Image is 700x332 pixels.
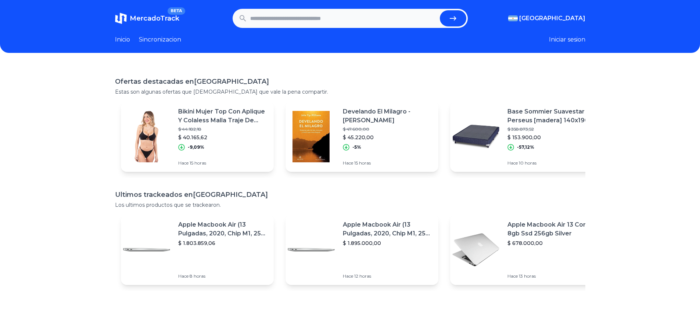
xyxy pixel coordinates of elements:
[188,144,204,150] p: -9,09%
[508,15,518,21] img: Argentina
[507,239,597,247] p: $ 678.000,00
[450,224,502,275] img: Featured image
[450,101,603,172] a: Featured imageBase Sommier Suavestar Perseus [madera] 140x190$ 358.873,52$ 153.900,00-57,12%Hace ...
[121,101,274,172] a: Featured imageBikini Mujer Top Con Aplique Y Colaless Malla Traje De Baño$ 44.182,18$ 40.165,62-9...
[507,134,597,141] p: $ 153.900,00
[168,7,185,15] span: BETA
[507,220,597,238] p: Apple Macbook Air 13 Core I5 8gb Ssd 256gb Silver
[115,12,127,24] img: MercadoTrack
[178,273,268,279] p: Hace 8 horas
[121,111,172,162] img: Featured image
[450,214,603,285] a: Featured imageApple Macbook Air 13 Core I5 8gb Ssd 256gb Silver$ 678.000,00Hace 13 horas
[507,273,597,279] p: Hace 13 horas
[121,214,274,285] a: Featured imageApple Macbook Air (13 Pulgadas, 2020, Chip M1, 256 Gb De Ssd, 8 Gb De Ram) - Plata$...
[343,126,432,132] p: $ 47.600,00
[121,224,172,275] img: Featured image
[286,101,438,172] a: Featured imageDevelando El Milagro - [PERSON_NAME]$ 47.600,00$ 45.220,00-5%Hace 15 horas
[115,201,585,209] p: Los ultimos productos que se trackearon.
[178,160,268,166] p: Hace 15 horas
[286,214,438,285] a: Featured imageApple Macbook Air (13 Pulgadas, 2020, Chip M1, 256 Gb De Ssd, 8 Gb De Ram) - Plata$...
[286,111,337,162] img: Featured image
[115,35,130,44] a: Inicio
[517,144,534,150] p: -57,12%
[115,88,585,95] p: Estas son algunas ofertas que [DEMOGRAPHIC_DATA] que vale la pena compartir.
[178,107,268,125] p: Bikini Mujer Top Con Aplique Y Colaless Malla Traje De Baño
[343,134,432,141] p: $ 45.220,00
[352,144,361,150] p: -5%
[178,134,268,141] p: $ 40.165,62
[115,12,179,24] a: MercadoTrackBETA
[139,35,181,44] a: Sincronizacion
[508,14,585,23] button: [GEOGRAPHIC_DATA]
[507,160,597,166] p: Hace 10 horas
[178,126,268,132] p: $ 44.182,18
[343,273,432,279] p: Hace 12 horas
[519,14,585,23] span: [GEOGRAPHIC_DATA]
[286,224,337,275] img: Featured image
[343,239,432,247] p: $ 1.895.000,00
[178,220,268,238] p: Apple Macbook Air (13 Pulgadas, 2020, Chip M1, 256 Gb De Ssd, 8 Gb De Ram) - Plata
[549,35,585,44] button: Iniciar sesion
[507,126,597,132] p: $ 358.873,52
[343,160,432,166] p: Hace 15 horas
[115,190,585,200] h1: Ultimos trackeados en [GEOGRAPHIC_DATA]
[178,239,268,247] p: $ 1.803.859,06
[343,220,432,238] p: Apple Macbook Air (13 Pulgadas, 2020, Chip M1, 256 Gb De Ssd, 8 Gb De Ram) - Plata
[450,111,502,162] img: Featured image
[115,76,585,87] h1: Ofertas destacadas en [GEOGRAPHIC_DATA]
[343,107,432,125] p: Develando El Milagro - [PERSON_NAME]
[130,14,179,22] span: MercadoTrack
[507,107,597,125] p: Base Sommier Suavestar Perseus [madera] 140x190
